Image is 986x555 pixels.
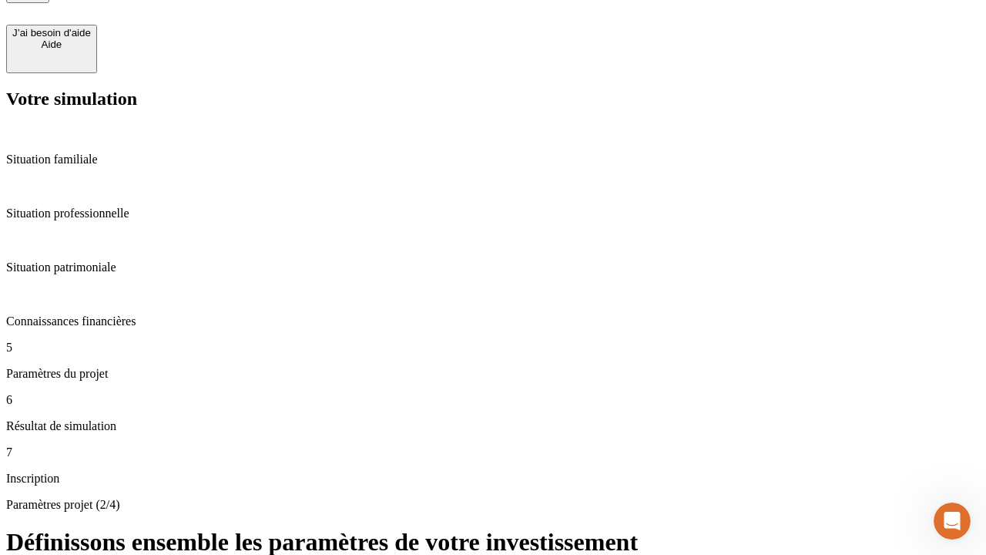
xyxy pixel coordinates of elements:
p: Situation familiale [6,153,980,166]
iframe: Intercom live chat [934,503,971,540]
p: Connaissances financières [6,314,980,328]
p: Inscription [6,472,980,486]
p: 7 [6,446,980,459]
h2: Votre simulation [6,89,980,109]
p: 5 [6,341,980,355]
p: Paramètres du projet [6,367,980,381]
p: Situation patrimoniale [6,261,980,274]
div: J’ai besoin d'aide [12,27,91,39]
p: 6 [6,393,980,407]
p: Résultat de simulation [6,419,980,433]
button: J’ai besoin d'aideAide [6,25,97,73]
div: Aide [12,39,91,50]
p: Paramètres projet (2/4) [6,498,980,512]
p: Situation professionnelle [6,207,980,220]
